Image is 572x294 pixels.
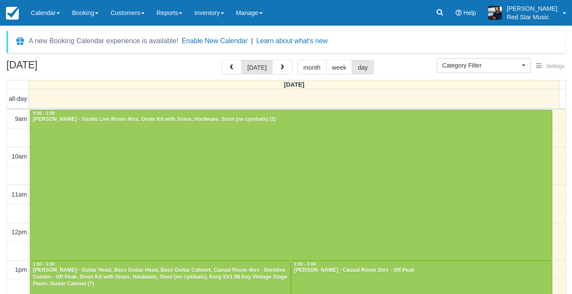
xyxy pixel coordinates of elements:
[9,95,27,102] span: all-day
[12,153,27,160] span: 10am
[437,58,531,73] button: Category Filter
[241,60,273,74] button: [DATE]
[12,229,27,235] span: 12pm
[284,81,305,88] span: [DATE]
[297,60,326,74] button: month
[488,6,502,20] img: A1
[352,60,373,74] button: day
[256,37,328,44] a: Learn about what's new
[326,60,353,74] button: week
[12,191,27,198] span: 11am
[29,36,178,46] div: A new Booking Calendar experience is available!
[442,61,520,70] span: Category Filter
[15,266,27,273] span: 1pm
[463,9,476,16] span: Help
[251,37,253,44] span: |
[546,63,565,69] span: Settings
[293,267,549,274] div: [PERSON_NAME] - Casual Room 2hrs - Off Peak
[182,37,248,45] button: Enable New Calendar
[30,110,552,261] a: 9:00 - 1:00[PERSON_NAME] - Studio Live Room 4hrs, Drum Kit with Snare, Hardware, Stool (no cymbal...
[531,60,570,73] button: Settings
[507,13,557,21] p: Red Star Music
[507,4,557,13] p: [PERSON_NAME]
[33,267,288,288] div: [PERSON_NAME] - Guitar Head, Bass Guitar Head, Bass Guitar Cabinet, Casual Room 4hrs - Backline C...
[294,262,316,267] span: 1:00 - 3:00
[33,111,55,116] span: 9:00 - 1:00
[33,262,55,267] span: 1:00 - 5:00
[15,115,27,122] span: 9am
[6,60,115,76] h2: [DATE]
[33,116,550,123] div: [PERSON_NAME] - Studio Live Room 4hrs, Drum Kit with Snare, Hardware, Stool (no cymbals) (2)
[456,10,462,16] i: Help
[6,7,19,20] img: checkfront-main-nav-mini-logo.png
